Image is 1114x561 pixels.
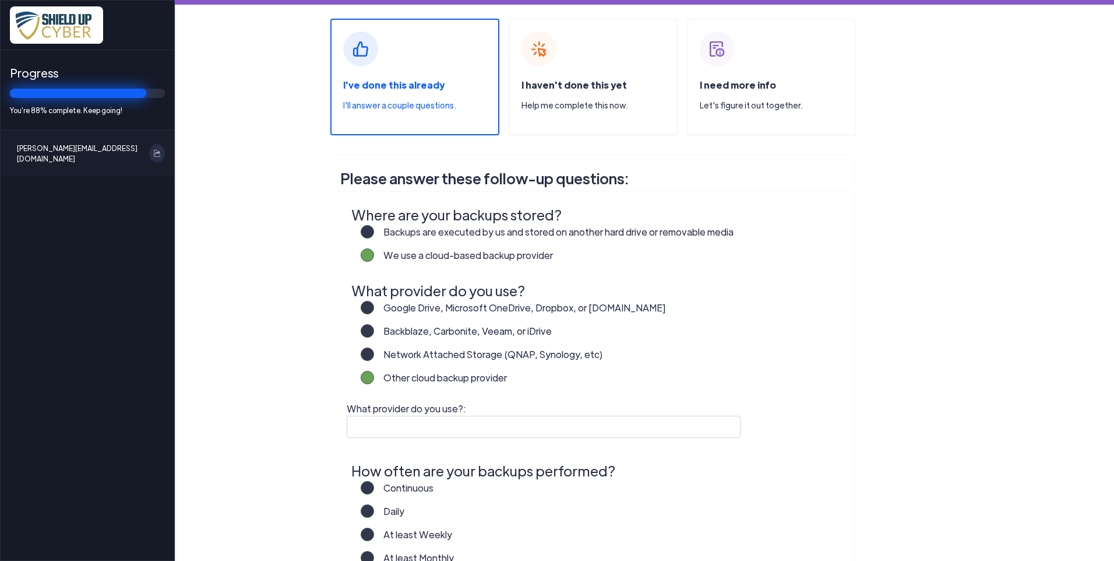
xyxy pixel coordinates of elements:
[343,31,378,66] img: shield-up-already-done.svg
[154,150,160,156] img: exit.svg
[343,79,445,91] span: I've done this already
[10,105,165,115] span: You're 88% complete. Keep going!
[374,371,507,394] label: Other cloud backup provider
[700,31,735,66] img: shield-up-cannot-complete.svg
[374,504,404,528] label: Daily
[374,301,666,324] label: Google Drive, Microsoft OneDrive, Dropbox, or [DOMAIN_NAME]
[374,225,734,248] label: Backups are executed by us and stored on another hard drive or removable media
[374,528,452,551] label: At least Weekly
[521,31,556,66] img: shield-up-not-done.svg
[17,144,142,163] span: [PERSON_NAME][EMAIL_ADDRESS][DOMAIN_NAME]
[700,99,855,111] p: Let's figure it out together.
[340,164,845,193] h3: Please answer these follow-up questions:
[10,64,165,82] span: Progress
[521,99,676,111] p: Help me complete this now.
[351,460,839,481] legend: How often are your backups performed?
[920,435,1114,561] iframe: Chat Widget
[149,144,165,163] button: Log out
[700,79,776,91] span: I need more info
[10,6,103,44] img: x7pemu0IxLxkcbZJZdzx2HwkaHwO9aaLS0XkQIJL.png
[347,416,741,438] input: What provider do you use?:
[351,204,839,225] legend: Where are your backups stored?
[521,79,627,91] span: I haven't done this yet
[347,402,466,415] span: What provider do you use?:
[351,280,839,301] legend: What provider do you use?
[374,324,552,348] label: Backblaze, Carbonite, Veeam, or iDrive
[343,99,498,111] p: I'll answer a couple questions.
[374,481,433,504] label: Continuous
[374,248,553,272] label: We use a cloud-based backup provider
[374,348,603,371] label: Network Attached Storage (QNAP, Synology, etc)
